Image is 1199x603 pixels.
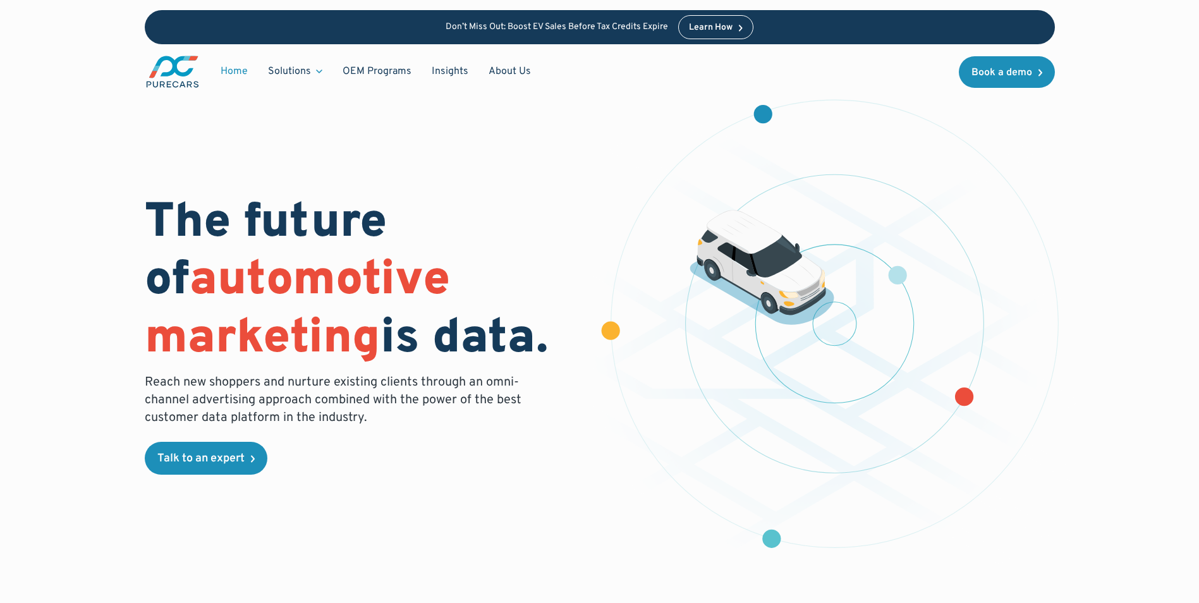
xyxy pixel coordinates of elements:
h1: The future of is data. [145,195,585,368]
a: About Us [478,59,541,83]
a: main [145,54,200,89]
div: Solutions [268,64,311,78]
div: Learn How [689,23,733,32]
div: Book a demo [971,68,1032,78]
a: Home [210,59,258,83]
p: Don’t Miss Out: Boost EV Sales Before Tax Credits Expire [446,22,668,33]
img: purecars logo [145,54,200,89]
a: Learn How [678,15,753,39]
p: Reach new shoppers and nurture existing clients through an omni-channel advertising approach comb... [145,374,529,427]
img: illustration of a vehicle [690,210,835,325]
a: Talk to an expert [145,442,267,475]
a: Insights [422,59,478,83]
div: Solutions [258,59,332,83]
a: OEM Programs [332,59,422,83]
div: Talk to an expert [157,453,245,465]
span: automotive marketing [145,251,450,369]
a: Book a demo [959,56,1055,88]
